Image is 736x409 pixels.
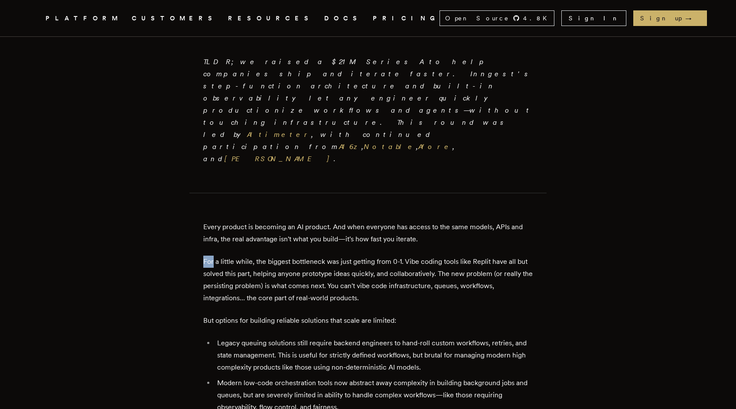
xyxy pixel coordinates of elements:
a: Altimeter [247,130,311,139]
a: A16z [339,143,361,151]
a: DOCS [324,13,362,24]
p: Every product is becoming an AI product. And when everyone has access to the same models, APIs an... [203,221,533,245]
a: Sign up [633,10,707,26]
button: PLATFORM [46,13,121,24]
a: [PERSON_NAME] [225,155,334,163]
li: Legacy queuing solutions still require backend engineers to hand-roll custom workflows, retries, ... [215,337,533,373]
a: CUSTOMERS [132,13,218,24]
span: Open Source [445,14,509,23]
button: RESOURCES [228,13,314,24]
p: For a little while, the biggest bottleneck was just getting from 0-1. Vibe coding tools like Repl... [203,256,533,304]
a: Sign In [561,10,626,26]
a: PRICING [373,13,440,24]
span: 4.8 K [523,14,552,23]
a: Notable [364,143,416,151]
span: → [685,14,700,23]
a: Afore [418,143,453,151]
p: But options for building reliable solutions that scale are limited: [203,315,533,327]
em: TLDR; we raised a $21M Series A to help companies ship and iterate faster. Inngest's step-functio... [203,58,533,163]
